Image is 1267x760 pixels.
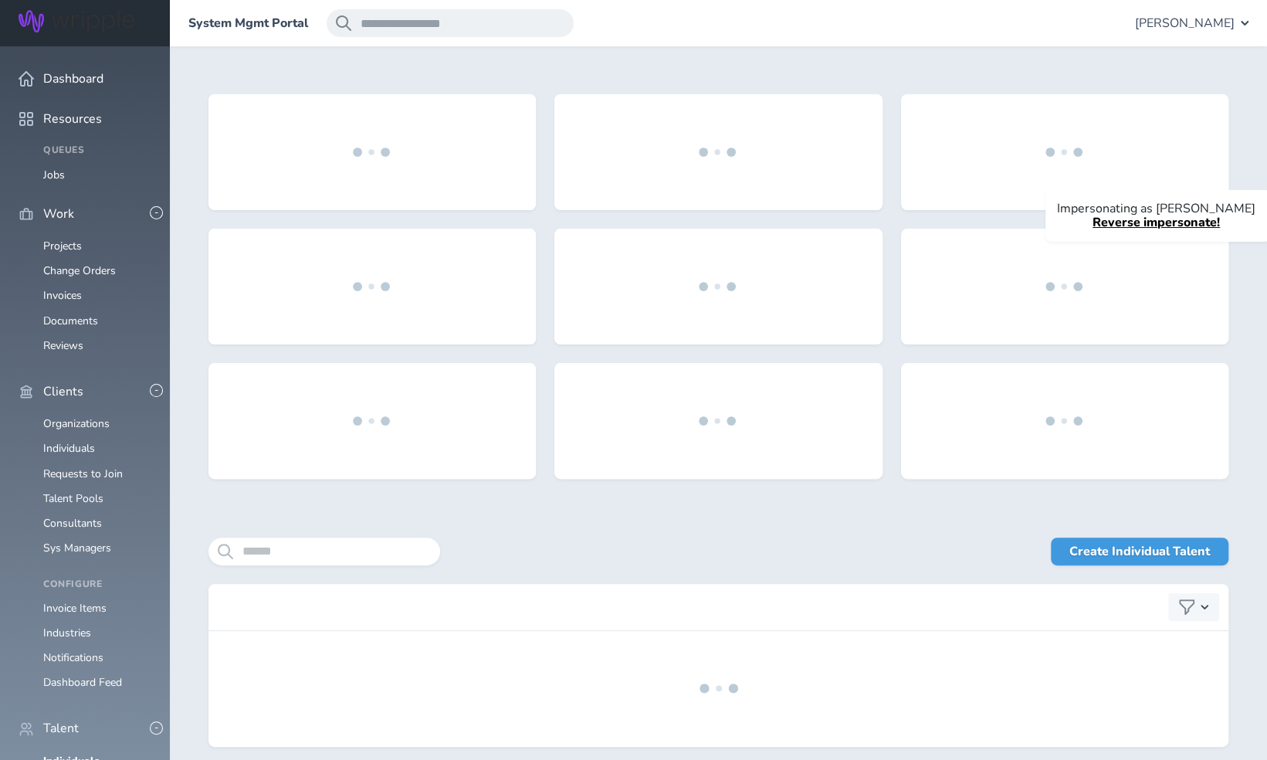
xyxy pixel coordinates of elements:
[43,288,82,303] a: Invoices
[43,516,102,531] a: Consultants
[150,384,163,397] button: -
[43,168,65,182] a: Jobs
[43,72,103,86] span: Dashboard
[1135,9,1248,37] button: [PERSON_NAME]
[19,10,134,32] img: Wripple
[1057,202,1255,215] p: Impersonating as [PERSON_NAME]
[43,338,83,353] a: Reviews
[43,263,116,278] a: Change Orders
[1135,16,1235,30] span: [PERSON_NAME]
[43,314,98,328] a: Documents
[43,626,91,640] a: Industries
[43,467,123,481] a: Requests to Join
[43,579,151,590] h4: Configure
[188,16,308,30] a: System Mgmt Portal
[43,207,74,221] span: Work
[43,239,82,253] a: Projects
[43,675,122,690] a: Dashboard Feed
[43,650,103,665] a: Notifications
[43,385,83,399] span: Clients
[43,491,103,506] a: Talent Pools
[1093,214,1220,231] a: Reverse impersonate!
[43,112,102,126] span: Resources
[43,601,107,616] a: Invoice Items
[1051,538,1228,565] a: Create Individual Talent
[43,721,79,735] span: Talent
[43,441,95,456] a: Individuals
[150,721,163,735] button: -
[43,541,111,555] a: Sys Managers
[43,416,110,431] a: Organizations
[43,145,151,156] h4: Queues
[150,206,163,219] button: -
